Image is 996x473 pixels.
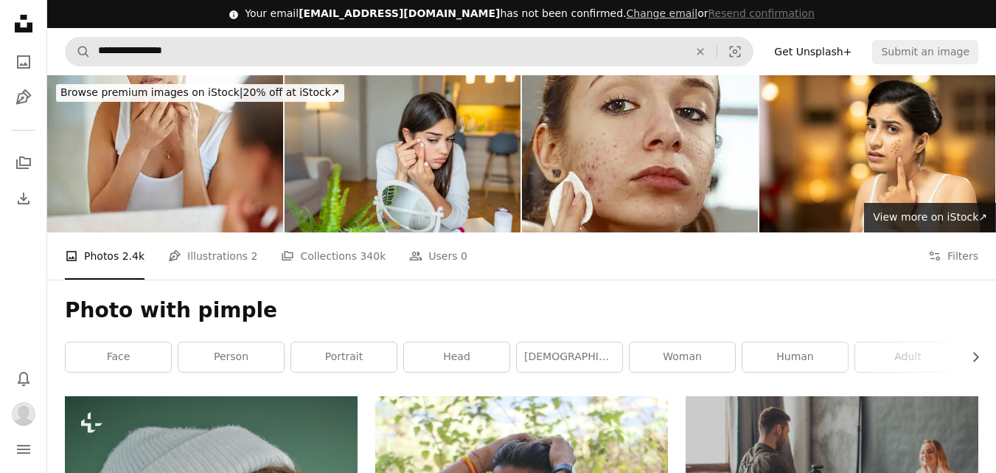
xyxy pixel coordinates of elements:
[65,297,978,324] h1: Photo with pimple
[65,37,753,66] form: Find visuals sitewide
[9,47,38,77] a: Photos
[409,232,467,280] a: Users 0
[9,148,38,178] a: Collections
[47,75,353,111] a: Browse premium images on iStock|20% off at iStock↗
[765,40,860,63] a: Get Unsplash+
[9,184,38,213] a: Download History
[9,9,38,41] a: Home — Unsplash
[245,7,815,21] div: Your email has not been confirmed.
[299,7,500,19] span: [EMAIL_ADDRESS][DOMAIN_NAME]
[717,38,753,66] button: Visual search
[12,402,35,426] img: Avatar of user Divya Modi
[360,248,386,264] span: 340k
[684,38,717,66] button: Clear
[928,232,978,280] button: Filters
[404,342,509,372] a: head
[9,83,38,112] a: Illustrations
[626,7,814,19] span: or
[9,435,38,464] button: Menu
[855,342,961,372] a: adult
[9,364,38,393] button: Notifications
[285,75,520,232] img: Pimple on cheek
[630,342,735,372] a: woman
[864,203,996,232] a: View more on iStock↗
[522,75,758,232] img: cleaning face
[461,248,467,264] span: 0
[66,38,91,66] button: Search Unsplash
[251,248,258,264] span: 2
[708,7,814,21] button: Resend confirmation
[872,40,978,63] button: Submit an image
[60,86,243,98] span: Browse premium images on iStock |
[47,75,283,232] img: I might need some cover for this
[873,211,987,223] span: View more on iStock ↗
[759,75,995,232] img: Portrait of a young woman with a beautiful stock photo
[178,342,284,372] a: person
[281,232,386,280] a: Collections 340k
[9,399,38,429] button: Profile
[962,342,978,372] button: scroll list to the right
[66,342,171,372] a: face
[291,342,397,372] a: portrait
[626,7,697,19] a: Change email
[517,342,622,372] a: [DEMOGRAPHIC_DATA]
[742,342,848,372] a: human
[60,86,340,98] span: 20% off at iStock ↗
[168,232,257,280] a: Illustrations 2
